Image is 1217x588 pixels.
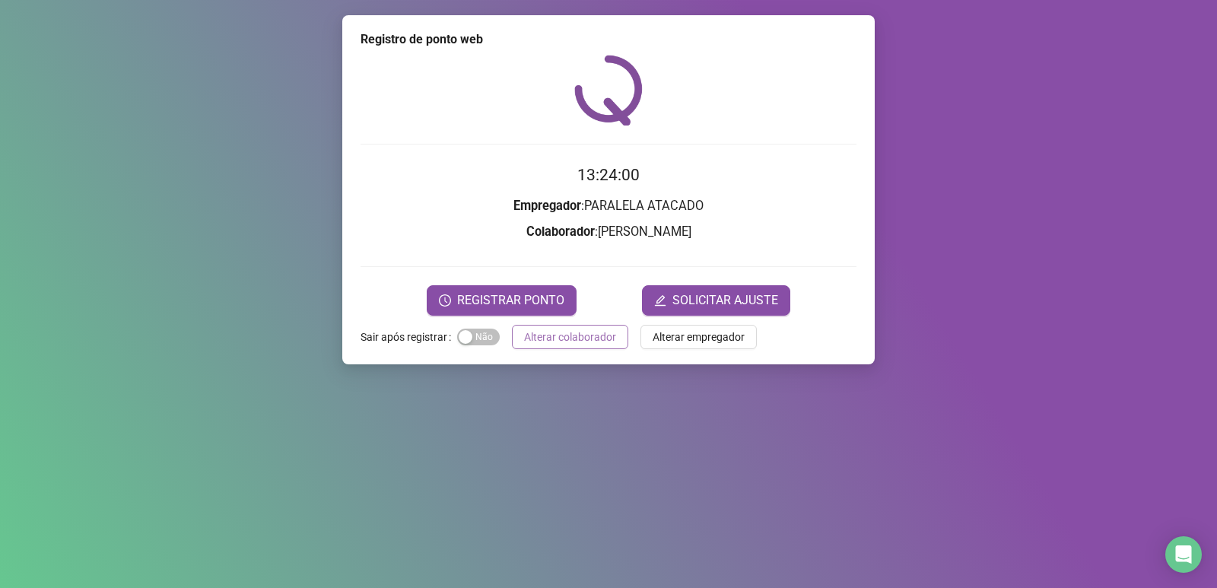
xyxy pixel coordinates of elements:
div: Open Intercom Messenger [1165,536,1202,573]
button: editSOLICITAR AJUSTE [642,285,790,316]
span: SOLICITAR AJUSTE [672,291,778,310]
button: Alterar colaborador [512,325,628,349]
h3: : [PERSON_NAME] [361,222,856,242]
img: QRPoint [574,55,643,126]
button: REGISTRAR PONTO [427,285,577,316]
span: Alterar empregador [653,329,745,345]
label: Sair após registrar [361,325,457,349]
div: Registro de ponto web [361,30,856,49]
span: Alterar colaborador [524,329,616,345]
span: edit [654,294,666,307]
button: Alterar empregador [640,325,757,349]
span: REGISTRAR PONTO [457,291,564,310]
h3: : PARALELA ATACADO [361,196,856,216]
time: 13:24:00 [577,166,640,184]
span: clock-circle [439,294,451,307]
strong: Empregador [513,199,581,213]
strong: Colaborador [526,224,595,239]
